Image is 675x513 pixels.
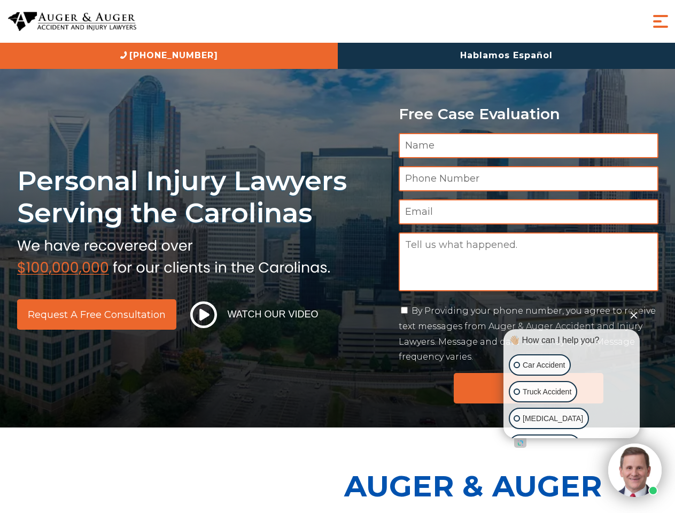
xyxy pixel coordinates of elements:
[187,301,322,329] button: Watch Our Video
[454,373,603,403] input: Submit
[523,412,583,425] p: [MEDICAL_DATA]
[344,460,669,512] p: Auger & Auger
[8,12,136,32] img: Auger & Auger Accident and Injury Lawyers Logo
[399,166,658,191] input: Phone Number
[523,359,565,372] p: Car Accident
[514,438,526,448] a: Open intaker chat
[17,235,330,275] img: sub text
[608,444,662,497] img: Intaker widget Avatar
[506,335,637,346] div: 👋🏼 How can I help you?
[17,165,386,229] h1: Personal Injury Lawyers Serving the Carolinas
[28,310,166,320] span: Request a Free Consultation
[399,133,658,158] input: Name
[650,11,671,32] button: Menu
[626,307,641,322] button: Close Intaker Chat Widget
[399,106,658,122] p: Free Case Evaluation
[399,306,656,362] label: By Providing your phone number, you agree to receive text messages from Auger & Auger Accident an...
[17,299,176,330] a: Request a Free Consultation
[399,199,658,224] input: Email
[523,385,571,399] p: Truck Accident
